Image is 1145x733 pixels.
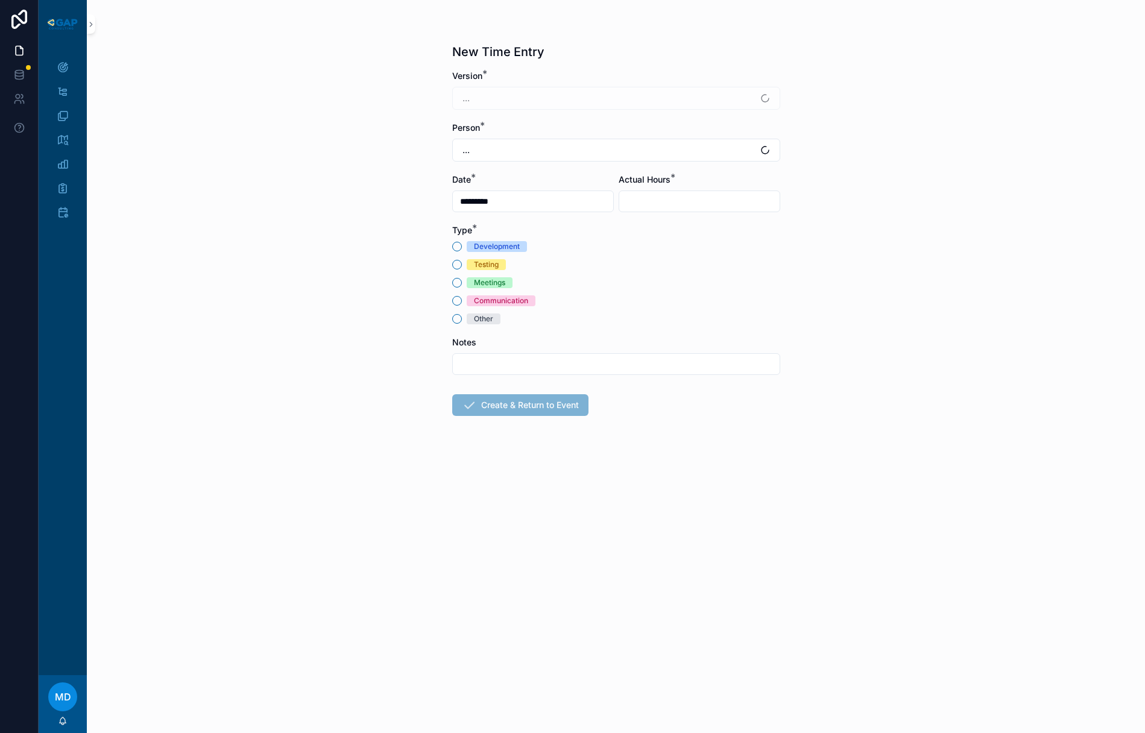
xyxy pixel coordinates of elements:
[452,225,472,235] span: Type
[619,174,670,184] span: Actual Hours
[474,313,493,324] div: Other
[474,295,528,306] div: Communication
[46,17,80,31] img: App logo
[452,337,476,347] span: Notes
[452,122,480,133] span: Person
[452,139,780,162] button: Select Button
[474,277,505,288] div: Meetings
[452,71,482,81] span: Version
[452,43,544,60] h1: New Time Entry
[474,241,520,252] div: Development
[474,259,499,270] div: Testing
[462,144,470,156] span: ...
[55,690,71,704] span: MD
[452,174,471,184] span: Date
[39,48,87,239] div: scrollable content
